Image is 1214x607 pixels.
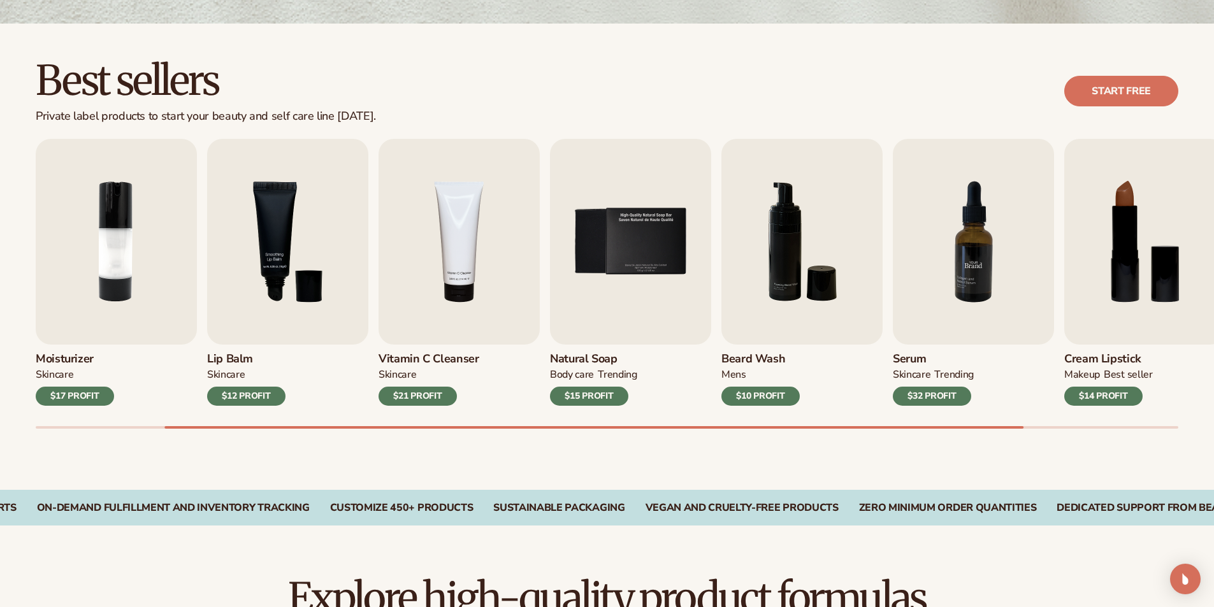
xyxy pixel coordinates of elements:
[721,352,800,366] h3: Beard Wash
[721,368,746,382] div: mens
[379,352,479,366] h3: Vitamin C Cleanser
[379,368,416,382] div: Skincare
[36,368,73,382] div: SKINCARE
[934,368,973,382] div: TRENDING
[893,352,974,366] h3: Serum
[207,368,245,382] div: SKINCARE
[550,139,711,406] a: 5 / 9
[646,502,839,514] div: VEGAN AND CRUELTY-FREE PRODUCTS
[379,387,457,406] div: $21 PROFIT
[1064,387,1143,406] div: $14 PROFIT
[36,59,376,102] h2: Best sellers
[859,502,1037,514] div: ZERO MINIMUM ORDER QUANTITIES
[493,502,625,514] div: SUSTAINABLE PACKAGING
[36,352,114,366] h3: Moisturizer
[550,368,594,382] div: BODY Care
[207,387,285,406] div: $12 PROFIT
[207,139,368,406] a: 3 / 9
[893,387,971,406] div: $32 PROFIT
[1064,352,1153,366] h3: Cream Lipstick
[379,139,540,406] a: 4 / 9
[598,368,637,382] div: TRENDING
[1104,368,1153,382] div: BEST SELLER
[1064,368,1100,382] div: MAKEUP
[207,352,285,366] h3: Lip Balm
[550,387,628,406] div: $15 PROFIT
[893,368,930,382] div: SKINCARE
[1064,76,1178,106] a: Start free
[721,139,883,406] a: 6 / 9
[36,139,197,406] a: 2 / 9
[37,502,310,514] div: On-Demand Fulfillment and Inventory Tracking
[1170,564,1201,594] div: Open Intercom Messenger
[36,110,376,124] div: Private label products to start your beauty and self care line [DATE].
[893,139,1054,406] a: 7 / 9
[330,502,473,514] div: CUSTOMIZE 450+ PRODUCTS
[721,387,800,406] div: $10 PROFIT
[893,139,1054,345] img: Shopify Image 11
[550,352,637,366] h3: Natural Soap
[36,387,114,406] div: $17 PROFIT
